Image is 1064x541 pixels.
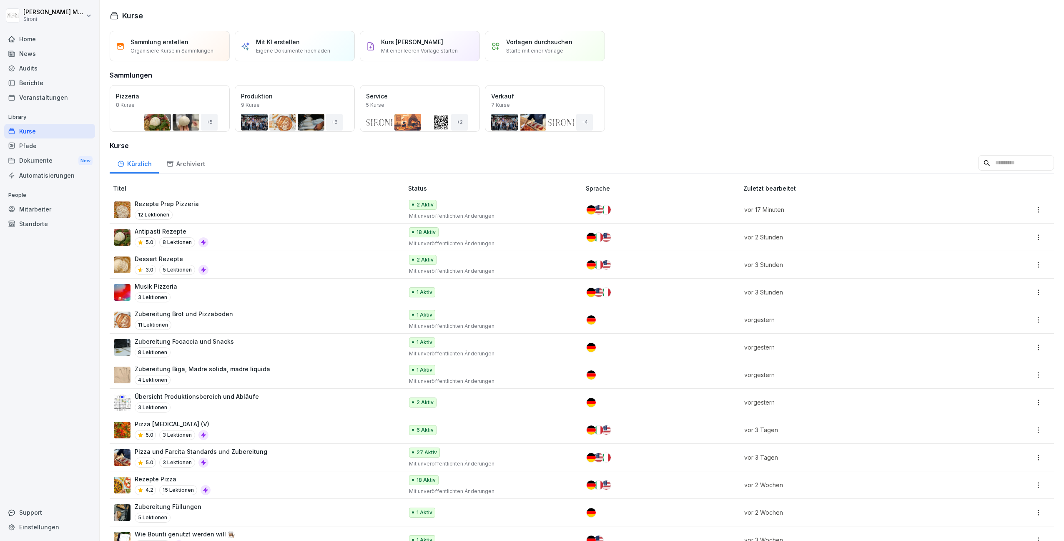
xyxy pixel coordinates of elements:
p: Antipasti Rezepte [135,227,208,236]
p: 2 Aktiv [417,201,434,209]
img: de.svg [587,343,596,352]
a: Standorte [4,216,95,231]
p: Mit unveröffentlichten Änderungen [409,460,572,468]
p: Status [408,184,582,193]
p: 8 Kurse [116,101,135,109]
a: Archiviert [159,152,212,174]
p: Dessert Rezepte [135,254,208,263]
p: vor 2 Stunden [744,233,965,242]
p: 11 Lektionen [135,320,171,330]
p: Mit unveröffentlichten Änderungen [409,267,572,275]
p: Mit unveröffentlichten Änderungen [409,350,572,357]
p: vor 3 Stunden [744,288,965,297]
img: de.svg [587,205,596,214]
p: 2 Aktiv [417,399,434,406]
p: Kurs [PERSON_NAME] [381,38,443,46]
p: vor 3 Tagen [744,453,965,462]
div: + 5 [201,114,218,131]
img: de.svg [587,453,596,462]
img: de.svg [587,288,596,297]
p: 5.0 [146,239,153,246]
p: 15 Lektionen [159,485,197,495]
p: vorgestern [744,343,965,352]
img: it.svg [594,233,603,242]
p: 1 Aktiv [417,509,432,516]
img: us.svg [594,288,603,297]
p: 5 Kurse [366,101,384,109]
p: Organisiere Kurse in Sammlungen [130,47,213,55]
p: Library [4,111,95,124]
img: de.svg [587,481,596,490]
p: vor 17 Minuten [744,205,965,214]
p: Rezepte Pizza [135,475,211,483]
p: 7 Kurse [491,101,510,109]
a: Automatisierungen [4,168,95,183]
p: vor 3 Stunden [744,260,965,269]
h3: Kurse [110,141,1054,151]
h3: Sammlungen [110,70,152,80]
p: vor 2 Wochen [744,481,965,489]
a: DokumenteNew [4,153,95,169]
p: 18 Aktiv [417,476,436,484]
img: yh4wz2vfvintp4rn1kv0mog4.png [114,284,130,301]
img: t8ry6q6yg4tyn67dbydlhqpn.png [114,201,130,218]
p: vorgestern [744,398,965,407]
img: it.svg [602,288,611,297]
a: Kürzlich [110,152,159,174]
img: zyvhtweyt47y1etu6k7gt48a.png [114,449,130,466]
div: New [78,156,93,166]
p: People [4,189,95,202]
p: 5 Lektionen [159,265,195,275]
img: de.svg [587,425,596,435]
p: Verkauf [491,92,599,101]
p: [PERSON_NAME] Malec [23,9,84,16]
a: Audits [4,61,95,75]
p: 3 Lektionen [159,430,195,440]
p: Mit KI erstellen [256,38,300,46]
p: Sironi [23,16,84,22]
p: 8 Lektionen [159,237,195,247]
img: fr9tmtynacnbc68n3kf2tpkd.png [114,257,130,273]
a: Pizzeria8 Kurse+5 [110,85,230,132]
p: 3.0 [146,266,153,274]
p: Zubereitung Biga, Madre solida, madre liquida [135,365,270,373]
p: Eigene Dokumente hochladen [256,47,330,55]
div: + 4 [576,114,593,131]
div: Support [4,505,95,520]
p: 1 Aktiv [417,311,432,319]
p: 18 Aktiv [417,229,436,236]
a: Verkauf7 Kurse+4 [485,85,605,132]
img: us.svg [594,205,603,214]
img: it.svg [594,425,603,435]
p: 3 Lektionen [159,458,195,468]
img: yywuv9ckt9ax3nq56adns8w7.png [114,394,130,411]
img: it.svg [602,453,611,462]
div: News [4,46,95,61]
p: Mit unveröffentlichten Änderungen [409,488,572,495]
p: Pizzeria [116,92,223,101]
img: de.svg [587,260,596,269]
img: de.svg [587,398,596,407]
div: Einstellungen [4,520,95,534]
p: Mit unveröffentlichten Änderungen [409,377,572,385]
p: 8 Lektionen [135,347,171,357]
img: it.svg [594,481,603,490]
img: us.svg [602,481,611,490]
p: Sammlung erstellen [130,38,188,46]
p: Pizza und Farcita Standards und Zubereitung [135,447,267,456]
div: + 6 [326,114,343,131]
p: vor 3 Tagen [744,425,965,434]
img: de.svg [587,370,596,380]
p: 2 Aktiv [417,256,434,264]
a: Pfade [4,138,95,153]
p: 5.0 [146,459,153,466]
p: Vorlagen durchsuchen [506,38,572,46]
a: Mitarbeiter [4,202,95,216]
div: Home [4,32,95,46]
p: Zubereitung Focaccia und Snacks [135,337,234,346]
p: 27 Aktiv [417,449,437,456]
img: us.svg [602,233,611,242]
